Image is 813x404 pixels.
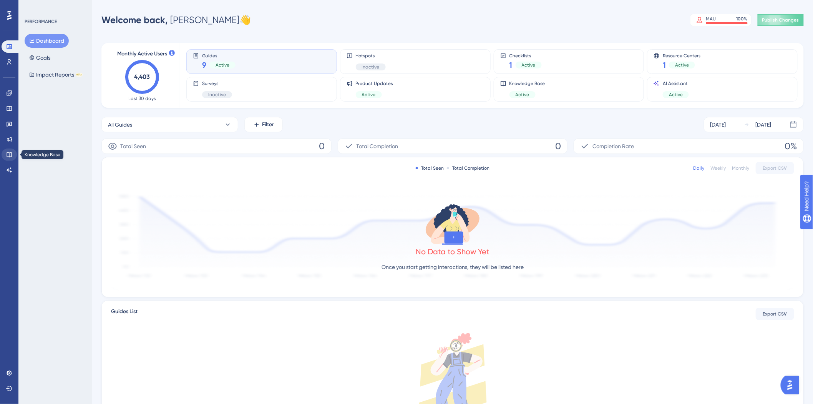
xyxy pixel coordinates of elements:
span: Export CSV [763,165,787,171]
button: Impact ReportsBETA [25,68,87,82]
span: Active [669,92,683,98]
div: Daily [694,165,705,171]
p: Once you start getting interactions, they will be listed here [382,262,524,272]
span: Welcome back, [101,14,168,25]
span: Filter [262,120,274,129]
button: All Guides [101,117,238,132]
span: Hotspots [356,53,386,59]
span: Resource Centers [663,53,700,58]
span: Completion Rate [592,142,634,151]
div: No Data to Show Yet [416,246,489,257]
span: Export CSV [763,311,787,317]
span: Surveys [202,80,232,87]
span: Checklists [509,53,542,58]
text: 4,403 [134,73,150,80]
button: Filter [244,117,283,132]
button: Publish Changes [758,14,804,26]
div: MAU [706,16,716,22]
span: Last 30 days [129,95,156,102]
div: PERFORMANCE [25,18,57,25]
div: 100 % [737,16,748,22]
span: Total Completion [357,142,398,151]
div: Monthly [732,165,750,171]
span: Guides [202,53,236,58]
button: Goals [25,51,55,65]
span: 9 [202,60,206,70]
span: Active [216,62,229,68]
div: [DATE] [756,120,772,129]
div: Total Seen [416,165,444,171]
span: Knowledge Base [509,80,545,87]
span: Active [516,92,529,98]
button: Dashboard [25,34,69,48]
span: 0 [555,140,561,152]
div: [DATE] [710,120,726,129]
span: Active [522,62,536,68]
div: BETA [76,73,83,77]
span: Monthly Active Users [117,49,167,58]
div: Weekly [711,165,726,171]
div: [PERSON_NAME] 👋 [101,14,251,26]
span: 0 [319,140,325,152]
span: All Guides [108,120,132,129]
span: 0% [785,140,797,152]
button: Export CSV [756,162,794,174]
span: Active [362,92,376,98]
span: Need Help? [18,2,48,11]
button: Export CSV [756,308,794,320]
span: Inactive [362,64,380,70]
span: Product Updates [356,80,393,87]
span: Total Seen [120,142,146,151]
span: Guides List [111,307,138,321]
span: 1 [663,60,666,70]
span: 1 [509,60,513,70]
span: Active [675,62,689,68]
iframe: UserGuiding AI Assistant Launcher [781,374,804,397]
span: Inactive [208,92,226,98]
div: Total Completion [447,165,489,171]
span: AI Assistant [663,80,689,87]
span: Publish Changes [762,17,799,23]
